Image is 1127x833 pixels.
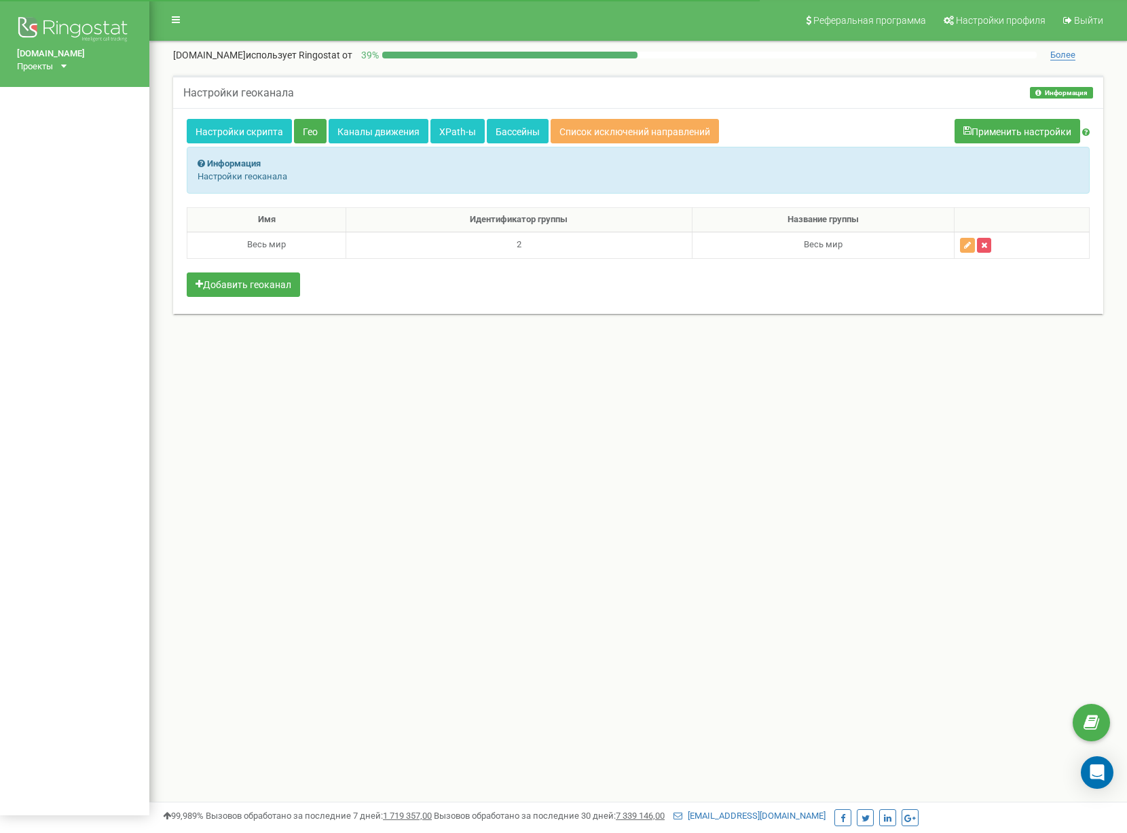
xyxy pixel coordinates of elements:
[813,15,926,26] font: Реферальная программа
[788,214,859,224] font: Название группы
[361,50,372,60] font: 39
[1074,15,1103,26] font: Выйти
[294,119,327,143] a: Гео
[559,126,710,137] font: Список исключений направлений
[246,50,352,60] font: использует Ringostat от
[517,240,521,250] font: 2
[616,811,665,821] font: 7 339 146,00
[17,61,53,71] font: Проекты
[487,119,549,143] a: Бассейны
[258,214,276,224] font: Имя
[17,14,132,48] img: Логотип Ringostat
[17,48,85,58] font: [DOMAIN_NAME]
[329,119,428,143] a: Каналы движения
[673,811,826,821] a: [EMAIL_ADDRESS][DOMAIN_NAME]
[496,126,540,137] font: Бассейны
[439,126,476,137] font: XPath-ы
[430,119,485,143] a: XPath-ы
[17,48,132,60] a: [DOMAIN_NAME]
[183,86,294,99] font: Настройки геоканала
[955,119,1080,143] button: Применить настройки
[372,50,379,60] font: %
[206,811,383,821] font: Вызовов обработано за последние 7 дней:
[173,50,246,60] font: [DOMAIN_NAME]
[207,158,261,169] font: Информация
[187,272,300,297] button: Добавить геоканал
[203,280,291,291] font: Добавить геоканал
[187,119,292,143] a: Настройки скрипта
[434,811,616,821] font: Вызовов обработано за последние 30 дней:
[804,240,843,250] font: Весь мир
[337,126,420,137] font: Каналы движения
[196,126,283,137] font: Настройки скрипта
[956,15,1046,26] font: Настройки профиля
[688,811,826,821] font: [EMAIL_ADDRESS][DOMAIN_NAME]
[171,811,204,821] font: 99,989%
[972,126,1071,137] font: Применить настройки
[1081,756,1113,789] div: Open Intercom Messenger
[1050,50,1075,60] font: Более
[247,240,286,250] font: Весь мир
[551,119,719,143] a: Список исключений направлений
[303,126,318,137] font: Гео
[1045,89,1088,96] font: Информация
[1030,87,1093,99] button: Информация
[470,214,568,224] font: Идентификатор группы
[198,171,287,181] font: Настройки геоканала
[383,811,432,821] font: 1 719 357,00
